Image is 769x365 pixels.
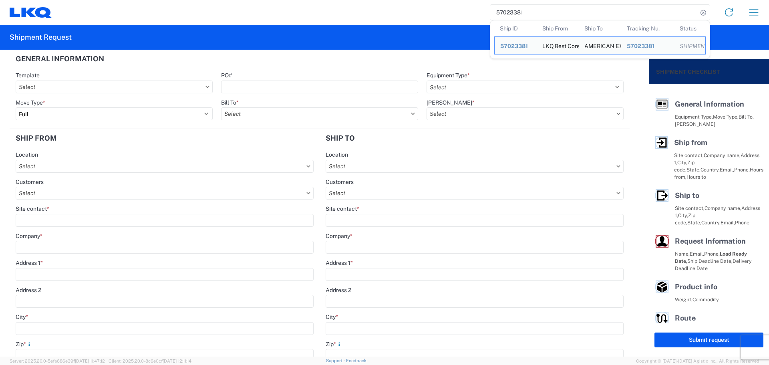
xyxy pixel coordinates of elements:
span: [PERSON_NAME] [675,121,715,127]
div: LKQ Best Core [542,37,574,54]
span: Request Information [675,237,746,245]
span: [DATE] 12:11:14 [163,359,191,363]
label: Bill To [221,99,239,106]
label: Address 2 [16,286,41,294]
input: Select [16,160,314,173]
span: Company name, [704,152,741,158]
h2: Shipment Request [10,32,72,42]
table: Search Results [494,20,710,58]
span: Ship from [674,138,707,147]
span: Phone [735,220,749,226]
span: Country, [701,220,721,226]
span: Server: 2025.20.0-5efa686e39f [10,359,105,363]
label: City [326,313,338,321]
span: [DATE] 11:47:12 [75,359,105,363]
div: 57023381 [500,42,531,50]
th: Ship ID [494,20,537,36]
span: City, [678,212,688,218]
button: Submit request [654,333,763,347]
th: Ship From [537,20,579,36]
span: General Information [675,100,744,108]
span: Phone, [734,167,750,173]
label: Location [16,151,38,158]
label: Site contact [326,205,359,212]
label: Company [16,232,42,240]
h2: Ship from [16,134,57,142]
span: Email, [721,220,735,226]
span: Ship to [675,191,699,200]
a: Feedback [346,358,366,363]
span: Copyright © [DATE]-[DATE] Agistix Inc., All Rights Reserved [636,357,759,365]
input: Select [221,107,418,120]
label: Equipment Type [427,72,470,79]
span: Hours to [686,174,706,180]
span: City, [677,159,687,165]
span: Email, [720,167,734,173]
span: Country, [701,167,720,173]
h2: Ship to [326,134,355,142]
span: Commodity [693,296,719,302]
a: Support [326,358,346,363]
input: Select [326,160,624,173]
th: Tracking Nu. [621,20,674,36]
div: SHIPMENT_STATUS_PIPE.SHIPMENT_STATUS.AWAITCONF [680,42,700,50]
label: Site contact [16,205,49,212]
h2: General Information [16,55,104,63]
h2: Shipment Checklist [656,67,720,77]
label: PO# [221,72,232,79]
input: Shipment, tracking or reference number [490,5,698,20]
label: Customers [16,178,44,186]
label: Template [16,72,40,79]
input: Select [16,81,213,93]
span: Company name, [705,205,741,211]
label: Zip [326,341,342,348]
label: Move Type [16,99,45,106]
span: Move Type, [713,114,739,120]
span: State, [687,220,701,226]
label: Zip [16,341,32,348]
span: 57023381 [500,43,528,49]
span: Client: 2025.20.0-8c6e0cf [109,359,191,363]
span: Product info [675,282,717,291]
label: Address 1 [16,259,43,266]
span: Ship Deadline Date, [687,258,733,264]
span: Bill To, [739,114,754,120]
div: AMERICAN EXPORT SERVICES INC [584,37,616,54]
label: Address 2 [326,286,351,294]
label: Customers [326,178,354,186]
span: Weight, [675,296,693,302]
span: Site contact, [674,152,704,158]
span: Equipment Type, [675,114,713,120]
div: 57023381 [627,42,668,50]
input: Select [427,107,624,120]
label: Company [326,232,352,240]
span: Name, [675,251,690,257]
th: Status [674,20,706,36]
label: City [16,313,28,321]
span: Email, [690,251,704,257]
span: State, [686,167,701,173]
label: Address 1 [326,259,353,266]
label: Location [326,151,348,158]
span: Route [675,314,696,322]
span: Phone, [704,251,720,257]
span: Site contact, [675,205,705,211]
input: Select [326,187,624,200]
label: [PERSON_NAME] [427,99,475,106]
input: Select [16,187,314,200]
th: Ship To [579,20,621,36]
span: 57023381 [627,43,654,49]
